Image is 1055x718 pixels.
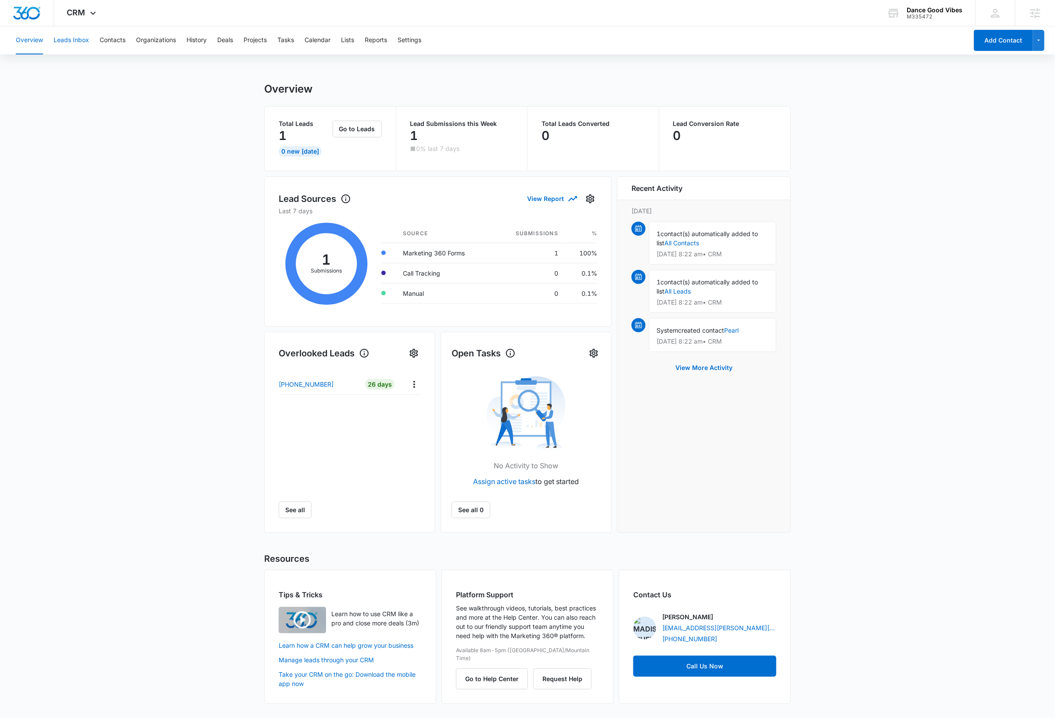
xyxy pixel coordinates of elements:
button: Contacts [100,26,126,54]
a: Assign active tasks [474,477,536,486]
a: [PHONE_NUMBER] [279,380,359,389]
span: created contact [678,327,724,334]
a: Go to Help Center [456,675,533,682]
p: No Activity to Show [494,460,559,471]
td: Manual [396,283,493,303]
button: Lists [341,26,354,54]
h1: Overlooked Leads [279,347,370,360]
th: % [565,224,597,243]
span: CRM [67,8,86,17]
div: 0 New [DATE] [279,146,322,157]
td: 1 [493,243,565,263]
td: 0 [493,263,565,283]
p: [DATE] 8:22 am • CRM [657,338,769,345]
a: Go to Leads [333,125,382,133]
h2: Tips & Tricks [279,589,422,600]
p: Last 7 days [279,206,597,215]
button: Actions [407,377,421,391]
button: Leads Inbox [54,26,89,54]
p: 0 [673,129,681,143]
p: [PHONE_NUMBER] [279,380,334,389]
button: Projects [244,26,267,54]
button: Overview [16,26,43,54]
p: Total Leads [279,121,331,127]
button: Settings [407,346,421,360]
span: System [657,327,678,334]
div: account id [907,14,962,20]
a: See all 0 [452,502,490,518]
span: contact(s) automatically added to list [657,278,758,295]
h2: Platform Support [456,589,599,600]
button: See all [279,502,312,518]
button: Go to Leads [333,121,382,137]
h2: Resources [264,552,791,565]
img: Learn how to use CRM like a pro and close more deals (3m) [279,607,326,633]
a: All Leads [664,287,691,295]
h1: Open Tasks [452,347,516,360]
button: View Report [527,191,576,206]
a: Learn how a CRM can help grow your business [279,641,422,650]
td: Call Tracking [396,263,493,283]
p: Learn how to use CRM like a pro and close more deals (3m) [331,609,422,628]
h6: Recent Activity [632,183,682,194]
td: 0 [493,283,565,303]
p: Lead Submissions this Week [410,121,513,127]
a: Pearl [724,327,739,334]
p: Available 8am-5pm ([GEOGRAPHIC_DATA]/Mountain Time) [456,646,599,662]
h1: Lead Sources [279,192,351,205]
p: Total Leads Converted [542,121,645,127]
p: [PERSON_NAME] [662,612,713,621]
button: Add Contact [974,30,1033,51]
p: 0 [542,129,549,143]
div: account name [907,7,962,14]
p: Lead Conversion Rate [673,121,777,127]
th: Source [396,224,493,243]
p: [DATE] 8:22 am • CRM [657,299,769,305]
p: See walkthrough videos, tutorials, best practices and more at the Help Center. You can also reach... [456,603,599,640]
button: Organizations [136,26,176,54]
button: Settings [587,346,601,360]
button: Settings [398,26,421,54]
a: Call Us Now [633,656,776,677]
a: [EMAIL_ADDRESS][PERSON_NAME][DOMAIN_NAME] [662,623,776,632]
a: Take your CRM on the go: Download the mobile app now [279,670,422,688]
p: 1 [410,129,418,143]
button: History [187,26,207,54]
th: Submissions [493,224,565,243]
p: 1 [279,129,287,143]
h2: Contact Us [633,589,776,600]
h1: Overview [264,83,312,96]
button: Tasks [277,26,294,54]
p: [DATE] 8:22 am • CRM [657,251,769,257]
button: Request Help [533,668,592,689]
a: [PHONE_NUMBER] [662,634,717,643]
button: Go to Help Center [456,668,528,689]
p: 0% last 7 days [416,146,460,152]
td: 0.1% [565,263,597,283]
a: All Contacts [664,239,699,247]
button: View More Activity [667,357,741,378]
button: Reports [365,26,387,54]
p: to get started [474,476,579,487]
span: 1 [657,230,660,237]
a: Manage leads through your CRM [279,655,422,664]
button: Settings [583,192,597,206]
img: Madison Ruff [633,617,656,639]
td: 0.1% [565,283,597,303]
td: 100% [565,243,597,263]
button: Deals [217,26,233,54]
td: Marketing 360 Forms [396,243,493,263]
span: contact(s) automatically added to list [657,230,758,247]
span: 1 [657,278,660,286]
div: 26 Days [365,379,395,390]
p: [DATE] [632,206,776,215]
button: Calendar [305,26,330,54]
a: Request Help [533,675,592,682]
